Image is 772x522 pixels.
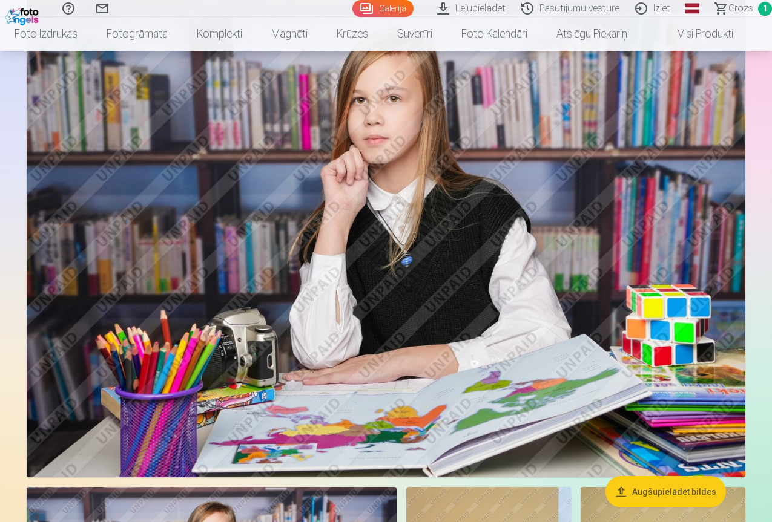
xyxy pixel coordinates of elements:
[257,17,322,51] a: Magnēti
[447,17,542,51] a: Foto kalendāri
[92,17,182,51] a: Fotogrāmata
[644,17,748,51] a: Visi produkti
[542,17,644,51] a: Atslēgu piekariņi
[322,17,383,51] a: Krūzes
[758,2,772,16] span: 1
[5,5,42,25] img: /fa1
[728,1,753,16] span: Grozs
[383,17,447,51] a: Suvenīri
[182,17,257,51] a: Komplekti
[605,476,726,507] button: Augšupielādēt bildes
